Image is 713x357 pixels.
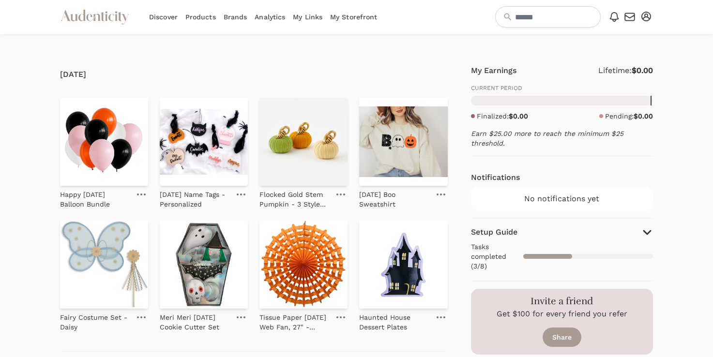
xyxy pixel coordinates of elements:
[160,186,230,209] a: [DATE] Name Tags - Personalized
[259,221,348,309] img: Tissue Paper Halloween Web Fan, 27" - Orange
[471,242,524,271] span: Tasks completed (3/8)
[160,221,248,309] img: Meri Meri Halloween Cookie Cutter Set
[359,312,430,332] p: Haunted House Dessert Plates
[531,295,593,308] h3: Invite a friend
[471,226,517,238] h4: Setup Guide
[471,65,516,76] h4: My Earnings
[160,309,230,332] a: Meri Meri [DATE] Cookie Cutter Set
[632,66,653,75] strong: $0.00
[160,98,248,186] img: Halloween Name Tags - Personalized
[259,309,330,332] a: Tissue Paper [DATE] Web Fan, 27" - Orange
[524,193,599,205] span: No notifications yet
[359,186,430,209] a: [DATE] Boo Sweatshirt
[60,69,448,80] h4: [DATE]
[359,309,430,332] a: Haunted House Dessert Plates
[477,111,528,121] p: Finalized:
[259,186,330,209] a: Flocked Gold Stem Pumpkin - 3 Style Options
[497,308,627,320] p: Get $100 for every friend you refer
[471,84,653,92] p: CURRENT PERIOD
[359,98,447,186] img: Halloween Boo Sweatshirt
[60,312,131,332] p: Fairy Costume Set - Daisy
[598,65,653,76] p: Lifetime:
[605,111,653,121] p: Pending:
[471,226,653,273] button: Setup Guide Tasks completed (3/8)
[543,327,581,347] a: Share
[259,98,348,186] img: Flocked Gold Stem Pumpkin - 3 Style Options
[359,221,447,309] img: Haunted House Dessert Plates
[60,98,148,186] img: Happy Halloween Balloon Bundle
[60,309,131,332] a: Fairy Costume Set - Daisy
[259,190,330,209] p: Flocked Gold Stem Pumpkin - 3 Style Options
[60,221,148,309] img: Fairy Costume Set - Daisy
[60,190,131,209] p: Happy [DATE] Balloon Bundle
[160,312,230,332] p: Meri Meri [DATE] Cookie Cutter Set
[471,172,520,183] h4: Notifications
[471,129,653,148] p: Earn $25.00 more to reach the minimum $25 threshold.
[259,312,330,332] p: Tissue Paper [DATE] Web Fan, 27" - Orange
[509,112,528,120] strong: $0.00
[634,112,653,120] strong: $0.00
[60,186,131,209] a: Happy [DATE] Balloon Bundle
[359,190,430,209] p: [DATE] Boo Sweatshirt
[160,190,230,209] p: [DATE] Name Tags - Personalized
